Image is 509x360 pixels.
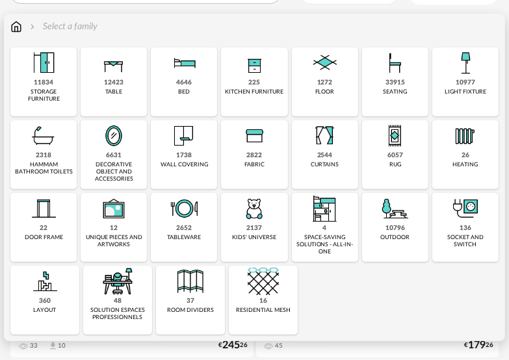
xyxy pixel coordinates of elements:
div: 4646 [176,79,192,87]
span: Download icon [48,341,58,351]
div: € 26 [464,341,493,350]
div: 37 [187,297,194,305]
span: 179 [468,341,486,350]
div: 136 [460,224,471,233]
img: Table.png [98,47,129,79]
div: 2318 [36,151,51,160]
div: outdoor [380,234,410,241]
div: decorative object and accessories [85,161,143,183]
div: 45 [276,342,283,350]
div: socket and switch [436,234,495,249]
img: Assise.png [380,47,411,79]
div: storage furniture [14,88,73,103]
img: Salle%20de%20bain.png [28,120,59,151]
div: solution espaces professionnels [87,307,148,322]
div: 6057 [387,151,403,160]
span: 245 [223,341,241,350]
img: Luminaire.png [450,47,481,79]
div: door frame [25,234,63,241]
div: hammam bathroom toilets [14,161,73,176]
img: UniversEnfant.png [239,193,270,224]
img: Meuble%20de%20rangement.png [28,47,59,79]
div: 225 [248,79,260,87]
img: UniqueOeuvre.png [98,193,129,224]
div: unique pieces and artworks [85,234,143,249]
div: 48 [114,297,122,305]
div: seating [383,88,407,96]
div: kids' universe [232,234,276,241]
img: espace-de-travail.png [102,266,133,297]
div: 10 [58,342,66,350]
div: € 26 [219,341,248,350]
img: ArtTable.png [168,193,200,224]
div: wall covering [161,161,208,168]
div: space-saving solutions - all-in-one [296,234,354,256]
div: layout [34,307,57,314]
img: Textile.png [239,120,270,151]
div: 33 [30,342,38,350]
img: svg+xml;base64,PHN2ZyB3aWR0aD0iMTYiIGhlaWdodD0iMTYiIHZpZXdCb3g9IjAgMCAxNiAxNiIgZmlsbD0ibm9uZSIgeG... [27,20,38,33]
div: 4 [323,224,327,233]
div: curtains [311,161,339,168]
div: rug [389,161,401,168]
div: 16 [259,297,267,305]
div: 1738 [176,151,192,160]
img: Papier%20peint.png [168,120,200,151]
div: bed [178,88,190,96]
div: floor [315,88,335,96]
div: fabric [244,161,265,168]
img: Outdoor.png [380,193,411,224]
img: Tapis.png [380,120,411,151]
img: Huiserie.png [28,193,59,224]
img: PriseInter.png [450,193,481,224]
div: 2652 [176,224,192,233]
div: 2822 [246,151,262,160]
div: residential mesh [236,307,291,314]
div: tableware [167,234,201,241]
div: 26 [462,151,469,160]
img: filet.png [248,266,279,297]
div: 12 [110,224,118,233]
img: Radiateur.png [450,120,481,151]
div: 2137 [246,224,262,233]
img: ToutEnUn.png [309,193,341,224]
div: 10796 [385,224,405,233]
div: Select a family [27,20,98,33]
div: light fixture [445,88,486,96]
img: Cloison.png [175,266,206,297]
img: Miroir.png [98,120,129,151]
div: 12423 [104,79,124,87]
div: kitchen furniture [225,88,283,96]
div: 22 [40,224,47,233]
div: 2544 [317,151,333,160]
div: 6631 [106,151,122,160]
img: Agencement.png [29,266,60,297]
img: Literie.png [168,47,200,79]
div: 33915 [385,79,405,87]
div: table [105,88,122,96]
div: 1272 [317,79,333,87]
div: 11834 [34,79,53,87]
div: heating [452,161,478,168]
div: 10977 [456,79,475,87]
img: svg+xml;base64,PHN2ZyB3aWR0aD0iMTYiIGhlaWdodD0iMTciIHZpZXdCb3g9IjAgMCAxNiAxNyIgZmlsbD0ibm9uZSIgeG... [10,20,22,33]
img: Rangement.png [239,47,270,79]
div: room dividers [167,307,214,314]
img: Rideaux.png [309,120,341,151]
img: Sol.png [309,47,341,79]
div: 360 [39,297,51,305]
